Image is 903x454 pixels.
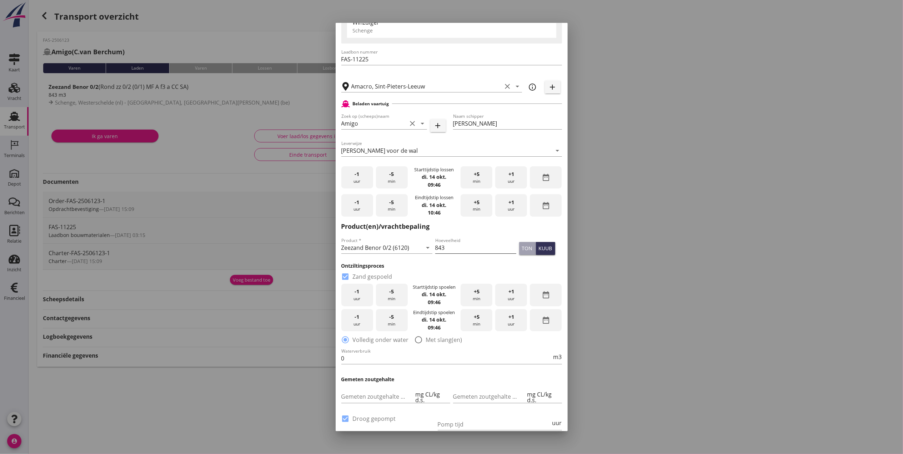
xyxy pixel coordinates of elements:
div: [PERSON_NAME] voor de wal [341,147,418,154]
strong: di. 14 okt. [422,202,446,208]
input: Zoek op (scheeps)naam [341,118,407,129]
div: uur [341,166,373,189]
div: kuub [539,244,552,252]
span: +1 [508,170,514,178]
i: clear [408,119,417,128]
div: uur [495,166,527,189]
i: add [548,83,557,91]
input: Gemeten zoutgehalte voorbeun [341,391,414,402]
span: -1 [355,198,360,206]
div: mg CL/kg d.s. [414,392,450,403]
div: min [461,284,492,306]
strong: 09:46 [428,181,441,188]
h3: Gemeten zoutgehalte [341,375,562,383]
span: -5 [390,198,394,206]
h3: Ontziltingsproces [341,262,562,269]
input: Waterverbruik [341,353,552,364]
button: ton [519,242,536,255]
input: Gemeten zoutgehalte achterbeun [453,391,526,402]
span: +5 [474,198,480,206]
div: uur [495,284,527,306]
h2: Product(en)/vrachtbepaling [341,222,562,231]
div: Starttijdstip spoelen [413,284,456,291]
i: arrow_drop_down [424,243,432,252]
div: min [461,309,492,332]
input: Hoeveelheid [435,242,516,253]
i: info_outline [528,83,537,91]
div: mg CL/kg d.s. [526,392,562,403]
div: min [376,194,408,217]
div: uur [341,194,373,217]
strong: 09:46 [428,324,441,331]
div: min [461,194,492,217]
span: -5 [390,288,394,296]
i: date_range [542,316,550,324]
i: date_range [542,201,550,210]
span: +5 [474,313,480,321]
span: -5 [390,170,394,178]
span: -1 [355,170,360,178]
i: arrow_drop_down [418,119,427,128]
span: +5 [474,170,480,178]
span: -5 [390,313,394,321]
label: Volledig onder water [353,336,409,343]
div: Winzuiger [353,18,551,27]
i: arrow_drop_down [553,146,562,155]
input: Losplaats [351,81,502,92]
span: +1 [508,288,514,296]
div: min [461,166,492,189]
div: Schenge [353,27,551,34]
strong: di. 14 okt. [422,173,446,180]
div: uur [495,194,527,217]
div: min [376,284,408,306]
button: kuub [536,242,555,255]
div: Starttijdstip lossen [414,166,454,173]
i: add [434,121,442,130]
strong: di. 14 okt. [422,291,446,298]
input: Laadbon nummer [341,54,562,65]
span: +1 [508,313,514,321]
div: m3 [552,354,562,360]
span: -1 [355,313,360,321]
span: -1 [355,288,360,296]
div: uur [341,309,373,332]
div: min [376,166,408,189]
i: date_range [542,173,550,182]
input: Product * [341,242,422,253]
span: +5 [474,288,480,296]
h2: Beladen vaartuig [353,101,389,107]
strong: 09:46 [428,299,441,306]
span: +1 [508,198,514,206]
div: uur [551,420,562,426]
i: date_range [542,291,550,299]
i: arrow_drop_down [513,82,522,91]
div: min [376,309,408,332]
i: clear [503,82,512,91]
label: Met slang(en) [426,336,462,343]
input: Pomp tijd [438,419,551,430]
div: uur [341,284,373,306]
label: Zand gespoeld [353,273,392,280]
div: ton [522,244,533,252]
strong: di. 14 okt. [422,316,446,323]
input: Naam schipper [453,118,562,129]
strong: 10:46 [428,209,441,216]
label: Droog gepompt [353,415,396,422]
div: Eindtijdstip lossen [415,194,453,201]
div: Eindtijdstip spoelen [413,309,455,316]
div: uur [495,309,527,332]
